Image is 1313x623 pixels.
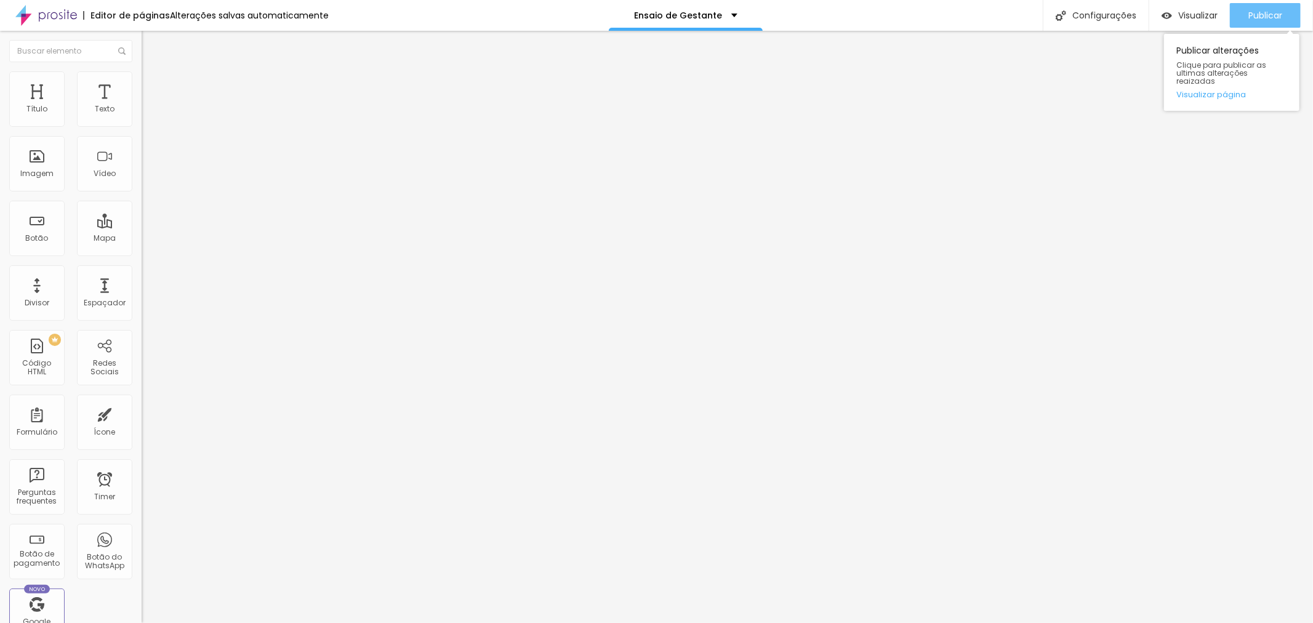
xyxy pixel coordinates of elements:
[24,585,50,593] div: Novo
[1248,10,1282,20] span: Publicar
[80,359,129,377] div: Redes Sociais
[1178,10,1218,20] span: Visualizar
[94,492,115,501] div: Timer
[1164,34,1299,111] div: Publicar alterações
[84,299,126,307] div: Espaçador
[1162,10,1172,21] img: view-1.svg
[20,169,54,178] div: Imagem
[26,234,49,243] div: Botão
[1230,3,1301,28] button: Publicar
[94,428,116,436] div: Ícone
[1176,61,1287,86] span: Clique para publicar as ultimas alterações reaizadas
[94,169,116,178] div: Vídeo
[9,40,132,62] input: Buscar elemento
[26,105,47,113] div: Título
[1149,3,1230,28] button: Visualizar
[634,11,722,20] p: Ensaio de Gestante
[95,105,114,113] div: Texto
[170,11,329,20] div: Alterações salvas automaticamente
[12,488,61,506] div: Perguntas frequentes
[1176,90,1287,98] a: Visualizar página
[12,359,61,377] div: Código HTML
[94,234,116,243] div: Mapa
[83,11,170,20] div: Editor de páginas
[25,299,49,307] div: Divisor
[80,553,129,571] div: Botão do WhatsApp
[17,428,57,436] div: Formulário
[118,47,126,55] img: Icone
[1056,10,1066,21] img: Icone
[12,550,61,568] div: Botão de pagamento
